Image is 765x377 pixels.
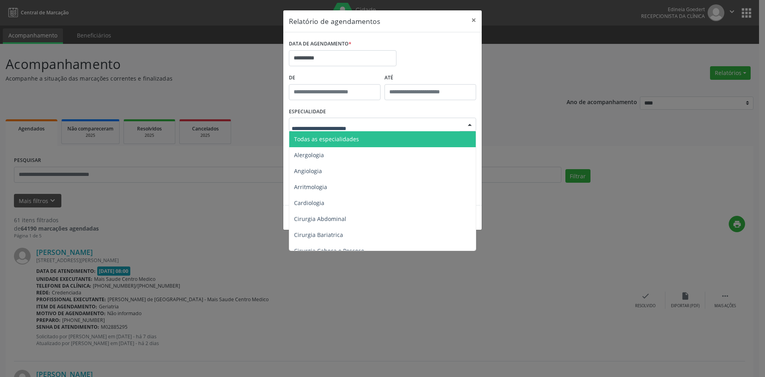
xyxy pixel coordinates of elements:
[289,38,351,50] label: DATA DE AGENDAMENTO
[289,72,381,84] label: De
[289,106,326,118] label: ESPECIALIDADE
[466,10,482,30] button: Close
[294,215,346,223] span: Cirurgia Abdominal
[294,183,327,191] span: Arritmologia
[289,16,380,26] h5: Relatório de agendamentos
[294,199,324,207] span: Cardiologia
[294,231,343,239] span: Cirurgia Bariatrica
[294,247,364,255] span: Cirurgia Cabeça e Pescoço
[294,135,359,143] span: Todas as especialidades
[294,167,322,175] span: Angiologia
[294,151,324,159] span: Alergologia
[384,72,476,84] label: ATÉ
